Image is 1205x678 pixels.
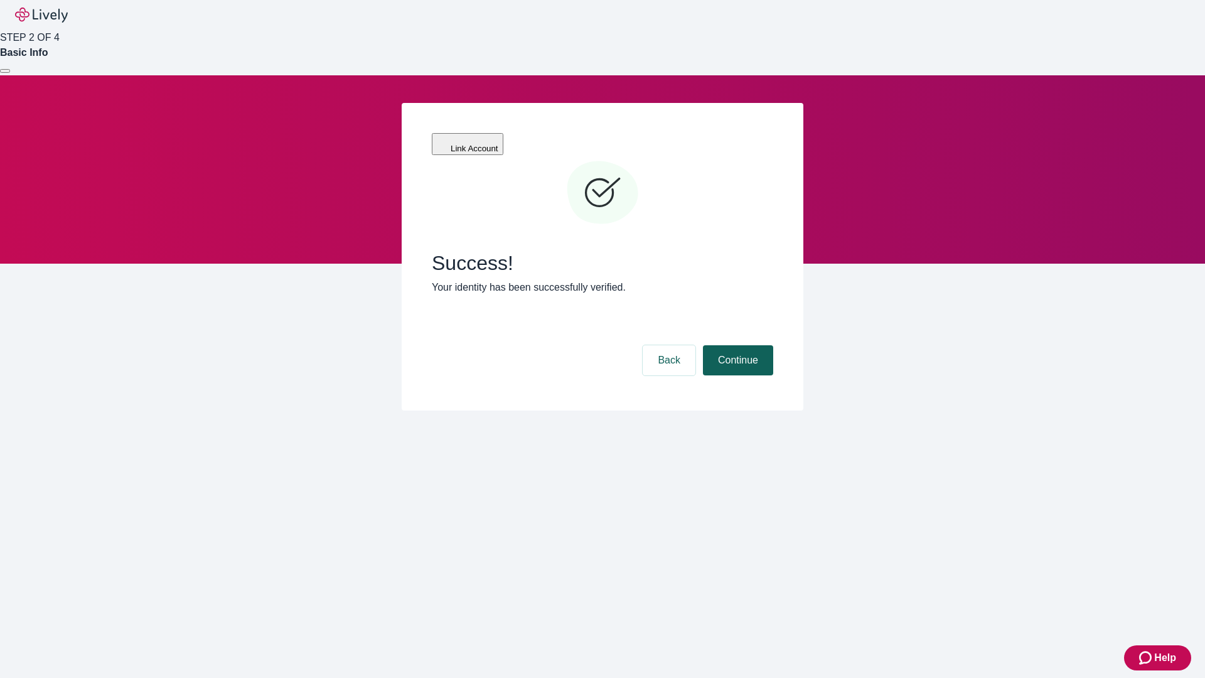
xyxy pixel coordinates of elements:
svg: Zendesk support icon [1139,650,1154,665]
span: Help [1154,650,1176,665]
svg: Checkmark icon [565,156,640,231]
button: Link Account [432,133,503,155]
p: Your identity has been successfully verified. [432,280,773,295]
button: Continue [703,345,773,375]
span: Success! [432,251,773,275]
button: Back [643,345,695,375]
button: Zendesk support iconHelp [1124,645,1191,670]
img: Lively [15,8,68,23]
